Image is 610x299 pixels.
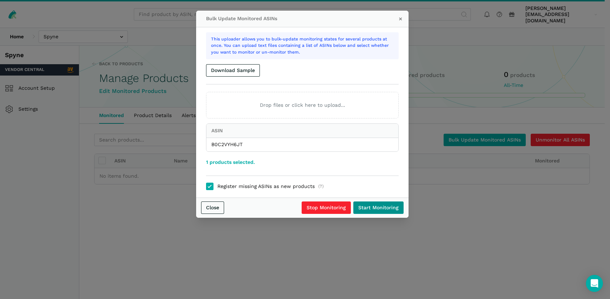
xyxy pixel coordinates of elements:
td: B0C2VYH6JT [206,138,398,151]
p: This uploader allows you to bulk-update monitoring states for several products at once. You can u... [211,36,394,55]
input: Start Monitoring [353,201,404,214]
span: (?) [318,183,324,190]
th: ASIN [206,124,398,138]
label: Register missing ASINs as new products [206,183,399,190]
div: Bulk Update Monitored ASINs [196,11,409,27]
div: Open Intercom Messenger [586,275,603,292]
button: Download Sample [206,64,260,77]
button: × [395,14,405,24]
div: 1 products selected. [206,159,399,166]
a: Close [201,201,224,214]
input: Stop Monitoring [302,201,351,214]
